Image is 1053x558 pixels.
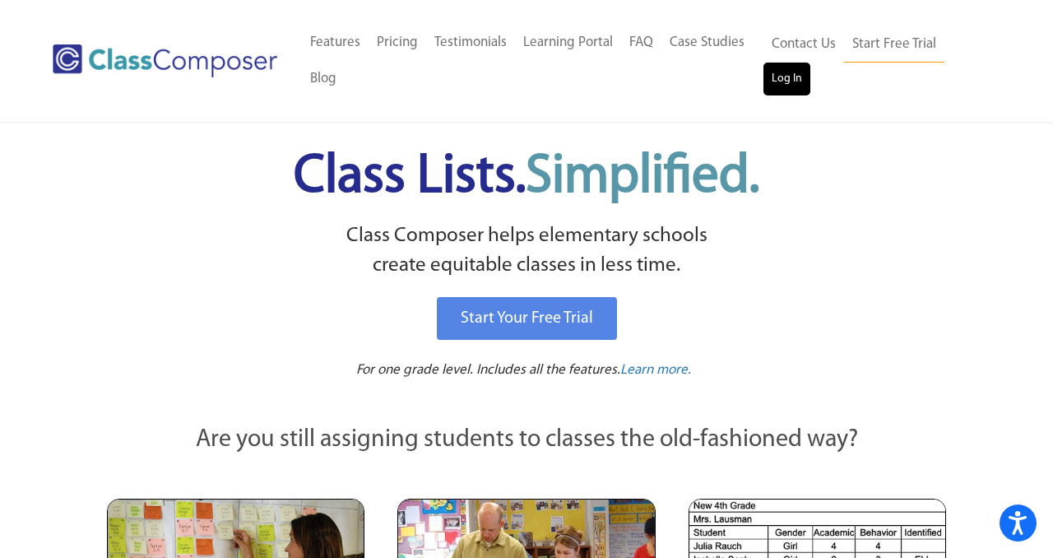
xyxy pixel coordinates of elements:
[53,44,277,77] img: Class Composer
[426,25,515,61] a: Testimonials
[437,297,617,340] a: Start Your Free Trial
[107,422,946,458] p: Are you still assigning students to classes the old-fashioned way?
[763,26,988,95] nav: Header Menu
[294,151,759,204] span: Class Lists.
[356,363,620,377] span: For one grade level. Includes all the features.
[661,25,753,61] a: Case Studies
[526,151,759,204] span: Simplified.
[104,221,949,281] p: Class Composer helps elementary schools create equitable classes in less time.
[461,310,593,327] span: Start Your Free Trial
[621,25,661,61] a: FAQ
[620,360,691,381] a: Learn more.
[763,63,810,95] a: Log In
[302,25,763,97] nav: Header Menu
[302,25,369,61] a: Features
[763,26,844,63] a: Contact Us
[844,26,944,63] a: Start Free Trial
[620,363,691,377] span: Learn more.
[302,61,345,97] a: Blog
[369,25,426,61] a: Pricing
[515,25,621,61] a: Learning Portal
